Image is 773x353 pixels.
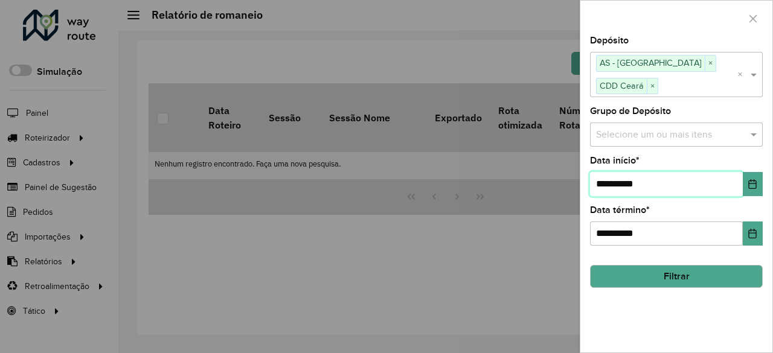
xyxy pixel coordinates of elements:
[647,79,658,94] span: ×
[743,172,763,196] button: Choose Date
[590,33,629,48] label: Depósito
[590,265,763,288] button: Filtrar
[590,104,671,118] label: Grupo de Depósito
[590,203,650,217] label: Data término
[597,78,647,93] span: CDD Ceará
[705,56,716,71] span: ×
[743,221,763,246] button: Choose Date
[590,153,640,168] label: Data início
[737,68,748,82] span: Clear all
[597,56,705,70] span: AS - [GEOGRAPHIC_DATA]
